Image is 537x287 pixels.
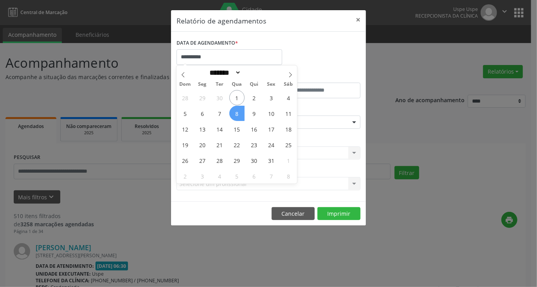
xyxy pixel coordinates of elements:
span: Outubro 31, 2025 [263,153,279,168]
span: Outubro 24, 2025 [263,137,279,152]
span: Setembro 29, 2025 [195,90,210,105]
span: Outubro 7, 2025 [212,106,227,121]
input: Year [241,69,267,77]
span: Outubro 22, 2025 [229,137,245,152]
span: Outubro 26, 2025 [178,153,193,168]
button: Close [350,10,366,29]
span: Outubro 9, 2025 [246,106,261,121]
span: Outubro 6, 2025 [195,106,210,121]
span: Novembro 6, 2025 [246,168,261,184]
span: Qui [245,82,263,87]
span: Outubro 3, 2025 [263,90,279,105]
select: Month [207,69,241,77]
span: Outubro 4, 2025 [281,90,296,105]
label: DATA DE AGENDAMENTO [177,37,238,49]
span: Outubro 17, 2025 [263,121,279,137]
button: Imprimir [317,207,360,220]
span: Seg [194,82,211,87]
span: Dom [177,82,194,87]
span: Outubro 12, 2025 [178,121,193,137]
span: Ter [211,82,228,87]
span: Novembro 8, 2025 [281,168,296,184]
span: Setembro 28, 2025 [178,90,193,105]
span: Novembro 4, 2025 [212,168,227,184]
span: Outubro 15, 2025 [229,121,245,137]
span: Outubro 28, 2025 [212,153,227,168]
span: Outubro 16, 2025 [246,121,261,137]
button: Cancelar [272,207,315,220]
span: Outubro 30, 2025 [246,153,261,168]
span: Novembro 1, 2025 [281,153,296,168]
span: Novembro 7, 2025 [263,168,279,184]
span: Sáb [280,82,297,87]
span: Sex [263,82,280,87]
span: Outubro 2, 2025 [246,90,261,105]
span: Outubro 19, 2025 [178,137,193,152]
span: Novembro 5, 2025 [229,168,245,184]
span: Outubro 27, 2025 [195,153,210,168]
span: Outubro 5, 2025 [178,106,193,121]
span: Outubro 13, 2025 [195,121,210,137]
span: Outubro 1, 2025 [229,90,245,105]
span: Outubro 11, 2025 [281,106,296,121]
span: Novembro 3, 2025 [195,168,210,184]
span: Outubro 20, 2025 [195,137,210,152]
span: Qua [228,82,245,87]
span: Outubro 14, 2025 [212,121,227,137]
span: Outubro 10, 2025 [263,106,279,121]
span: Outubro 23, 2025 [246,137,261,152]
span: Outubro 21, 2025 [212,137,227,152]
span: Setembro 30, 2025 [212,90,227,105]
span: Outubro 29, 2025 [229,153,245,168]
label: ATÉ [270,70,360,83]
h5: Relatório de agendamentos [177,16,266,26]
span: Outubro 8, 2025 [229,106,245,121]
span: Outubro 25, 2025 [281,137,296,152]
span: Outubro 18, 2025 [281,121,296,137]
span: Novembro 2, 2025 [178,168,193,184]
